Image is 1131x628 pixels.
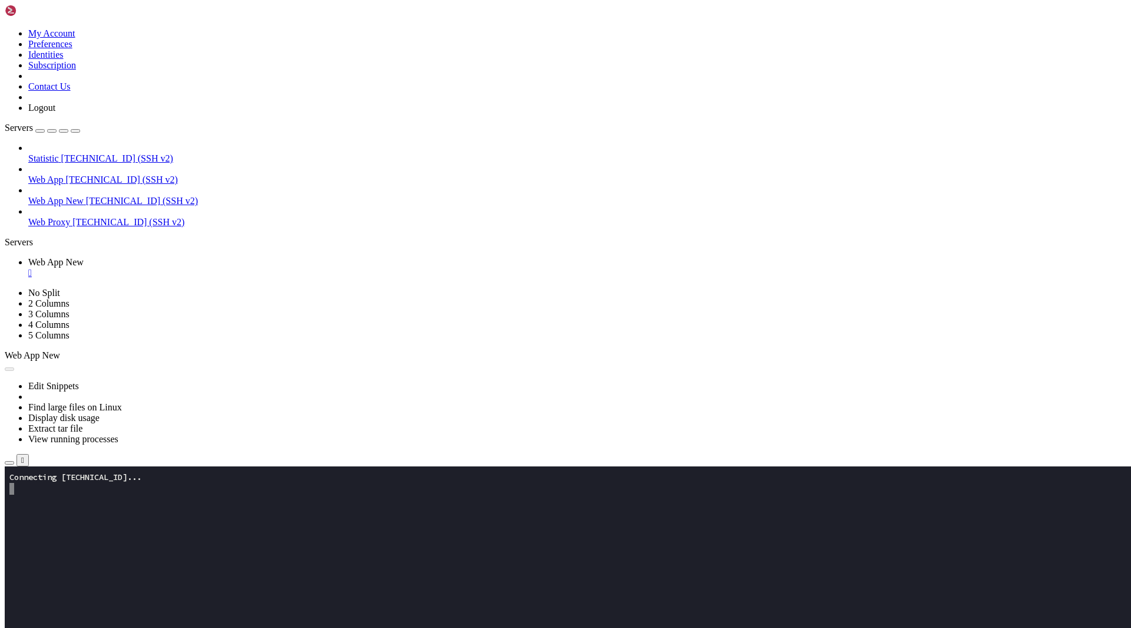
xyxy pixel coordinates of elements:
a: Web App New [TECHNICAL_ID] (SSH v2) [28,196,1126,206]
a: 5 Columns [28,330,70,340]
div: Servers [5,237,1126,248]
a: Servers [5,123,80,133]
span: [TECHNICAL_ID] (SSH v2) [86,196,198,206]
a: View running processes [28,434,118,444]
span: Statistic [28,153,59,163]
a: Identities [28,50,64,60]
a: Web App [TECHNICAL_ID] (SSH v2) [28,175,1126,185]
a: 3 Columns [28,309,70,319]
span: Web App New [28,196,84,206]
div: (0, 1) [5,17,9,28]
a: Preferences [28,39,72,49]
a: Extract tar file [28,423,82,433]
li: Statistic [TECHNICAL_ID] (SSH v2) [28,143,1126,164]
a: 4 Columns [28,320,70,330]
span: Web Proxy [28,217,70,227]
a: No Split [28,288,60,298]
a: Logout [28,103,55,113]
a: Web App New [28,257,1126,278]
a: Edit Snippets [28,381,79,391]
span: Web App [28,175,64,185]
li: Web App New [TECHNICAL_ID] (SSH v2) [28,185,1126,206]
a: Display disk usage [28,413,100,423]
a: 2 Columns [28,298,70,308]
a: Find large files on Linux [28,402,122,412]
span: Servers [5,123,33,133]
a: Subscription [28,60,76,70]
a: Contact Us [28,81,71,91]
a: Web Proxy [TECHNICAL_ID] (SSH v2) [28,217,1126,228]
span: [TECHNICAL_ID] (SSH v2) [66,175,178,185]
span: Web App New [28,257,84,267]
span: [TECHNICAL_ID] (SSH v2) [61,153,173,163]
x-row: Connecting [TECHNICAL_ID]... [5,5,978,17]
div:  [21,456,24,465]
button:  [16,454,29,466]
span: [TECHNICAL_ID] (SSH v2) [72,217,184,227]
a: My Account [28,28,75,38]
li: Web App [TECHNICAL_ID] (SSH v2) [28,164,1126,185]
li: Web Proxy [TECHNICAL_ID] (SSH v2) [28,206,1126,228]
span: Web App New [5,350,60,360]
a:  [28,268,1126,278]
a: Statistic [TECHNICAL_ID] (SSH v2) [28,153,1126,164]
img: Shellngn [5,5,72,17]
